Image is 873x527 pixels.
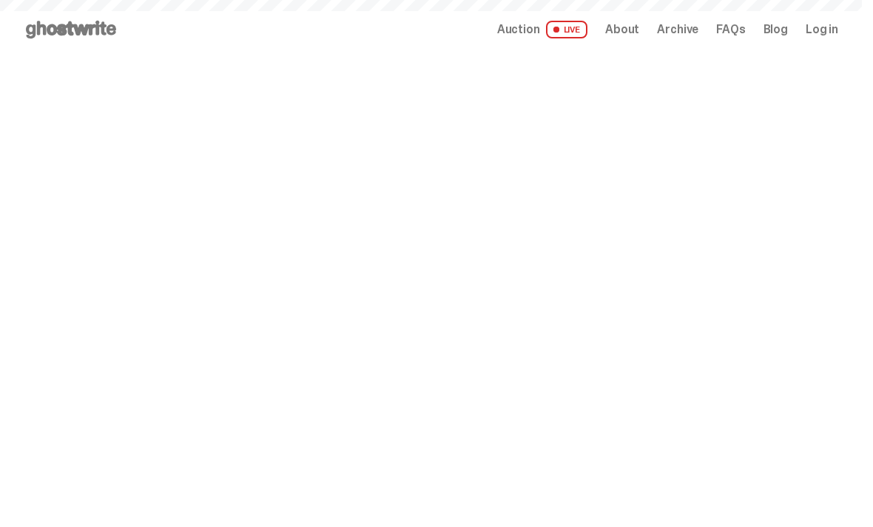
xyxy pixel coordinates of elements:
[806,24,838,35] a: Log in
[605,24,639,35] a: About
[497,21,587,38] a: Auction LIVE
[546,21,588,38] span: LIVE
[716,24,745,35] a: FAQs
[497,24,540,35] span: Auction
[764,24,788,35] a: Blog
[657,24,698,35] a: Archive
